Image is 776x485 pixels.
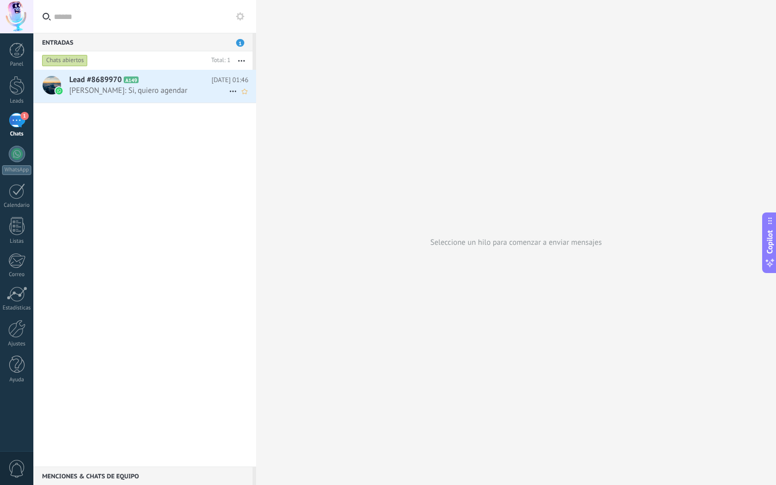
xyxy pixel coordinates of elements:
span: Copilot [765,230,775,254]
div: Ayuda [2,377,32,383]
div: Chats abiertos [42,54,88,67]
span: 1 [21,112,29,120]
span: 1 [236,39,244,47]
div: Correo [2,271,32,278]
div: Menciones & Chats de equipo [33,467,253,485]
div: Leads [2,98,32,105]
div: Ajustes [2,341,32,347]
div: Entradas [33,33,253,51]
div: Calendario [2,202,32,209]
div: Panel [2,61,32,68]
button: Más [230,51,253,70]
span: [DATE] 01:46 [211,75,248,85]
a: Lead #8689970 A149 [DATE] 01:46 [PERSON_NAME]: Si, quiero agendar [33,70,256,103]
img: waba.svg [55,87,63,94]
div: Listas [2,238,32,245]
span: A149 [124,76,139,83]
div: Total: 1 [207,55,230,66]
div: Estadísticas [2,305,32,312]
span: [PERSON_NAME]: Si, quiero agendar [69,86,229,95]
span: Lead #8689970 [69,75,122,85]
div: WhatsApp [2,165,31,175]
div: Chats [2,131,32,138]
